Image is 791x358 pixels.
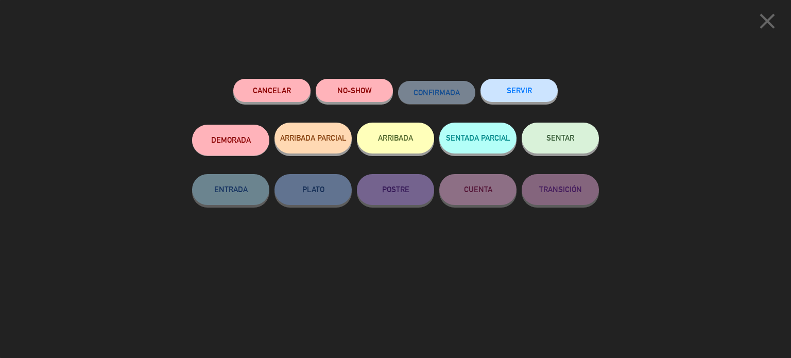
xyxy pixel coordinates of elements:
[274,174,352,205] button: PLATO
[754,8,780,34] i: close
[414,88,460,97] span: CONFIRMADA
[480,79,558,102] button: SERVIR
[316,79,393,102] button: NO-SHOW
[233,79,311,102] button: Cancelar
[192,174,269,205] button: ENTRADA
[439,123,517,154] button: SENTADA PARCIAL
[439,174,517,205] button: CUENTA
[274,123,352,154] button: ARRIBADA PARCIAL
[398,81,475,104] button: CONFIRMADA
[751,8,783,38] button: close
[192,125,269,156] button: DEMORADA
[357,123,434,154] button: ARRIBADA
[546,133,574,142] span: SENTAR
[280,133,347,142] span: ARRIBADA PARCIAL
[522,174,599,205] button: TRANSICIÓN
[522,123,599,154] button: SENTAR
[357,174,434,205] button: POSTRE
